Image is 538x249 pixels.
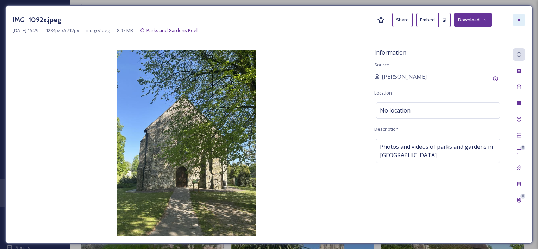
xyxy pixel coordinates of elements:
[382,72,427,81] span: [PERSON_NAME]
[13,50,360,236] img: e8ecbe25-bc0f-4f0e-b96d-ba270108c4f2.jpg
[374,126,399,132] span: Description
[374,62,389,68] span: Source
[374,49,406,56] span: Information
[117,27,133,34] span: 8.97 MB
[86,27,110,34] span: image/jpeg
[13,15,61,25] h3: IMG_1092x.jpeg
[520,145,525,150] div: 0
[392,13,413,27] button: Share
[380,142,496,159] span: Photos and videos of parks and gardens in [GEOGRAPHIC_DATA].
[454,13,492,27] button: Download
[520,194,525,199] div: 0
[380,106,411,115] span: No location
[146,27,198,33] span: Parks and Gardens Reel
[13,27,38,34] span: [DATE] 15:29
[416,13,439,27] button: Embed
[374,90,392,96] span: Location
[45,27,79,34] span: 4284 px x 5712 px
